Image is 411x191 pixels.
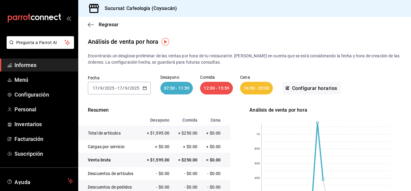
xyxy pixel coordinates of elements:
text: 800 [255,147,260,151]
text: 600 [255,162,260,165]
font: Resumen [88,107,109,113]
button: Configurar horarios [283,82,341,94]
font: Inventarios [14,121,42,127]
font: Desayuno [150,118,169,123]
font: / [103,86,104,91]
text: 1K [256,133,260,136]
input: ---- [129,86,140,91]
font: Cena [240,75,250,80]
font: Descuentos de artículos [88,171,133,176]
font: - $0.00 [184,171,197,176]
font: Cena [211,118,221,123]
font: + $0.00 [206,131,221,135]
font: + $250.00 [178,131,197,135]
font: - $0.00 [184,185,197,190]
font: Regresar [99,22,119,27]
font: 12:00 - 15:59 [204,86,229,91]
font: - $0.00 [156,171,169,176]
font: Encontrarás un desglose preliminar de las ventas por hora de tu restaurante. [PERSON_NAME] en cue... [88,53,400,65]
font: Configurar horarios [292,85,337,91]
font: Fecha [88,75,100,80]
font: 16:00 - 20:00 [244,86,269,91]
font: Cargas por servicio [88,144,125,149]
img: Marcador de información sobre herramientas [162,38,169,46]
font: - $0.00 [156,185,169,190]
font: / [128,86,129,91]
font: Sucursal: Cafeología (Coyoacán) [105,5,177,11]
font: 07:30 - 11:59 [164,86,190,91]
font: Total de artículos [88,131,121,135]
button: Pregunta a Parrot AI [7,36,74,49]
font: - [115,86,116,91]
font: Suscripción [14,151,43,157]
font: + $1,595.00 [147,131,170,135]
font: / [98,86,100,91]
font: - $0.00 [207,171,221,176]
font: Venta bruta [88,158,111,163]
font: Análisis de venta por hora [88,38,158,45]
input: -- [117,86,122,91]
input: -- [92,86,98,91]
font: Menú [14,77,29,83]
font: Configuración [14,91,49,98]
a: Pregunta a Parrot AI [4,44,74,50]
font: + $0.00 [206,144,221,149]
font: Desayuno [160,75,179,80]
font: + $0.00 [183,144,197,149]
button: Regresar [88,22,119,27]
font: Descuentos de pedidos [88,185,132,190]
font: Comida [200,75,215,80]
input: ---- [104,86,115,91]
font: Facturación [14,136,43,142]
font: = $0.00 [206,158,221,163]
font: Análisis de venta por hora [249,107,307,113]
font: Comida [182,118,197,123]
font: - $0.00 [207,185,221,190]
font: = $250.00 [178,158,197,163]
font: = $1,595.00 [147,158,170,163]
text: 400 [255,177,260,180]
font: Personal [14,106,36,113]
input: -- [100,86,103,91]
font: Ayuda [14,179,31,185]
button: abrir_cajón_menú [66,16,71,21]
font: Informes [14,62,36,68]
font: / [122,86,124,91]
input: -- [125,86,128,91]
font: Pregunta a Parrot AI [16,40,57,45]
font: + $0.00 [155,144,169,149]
